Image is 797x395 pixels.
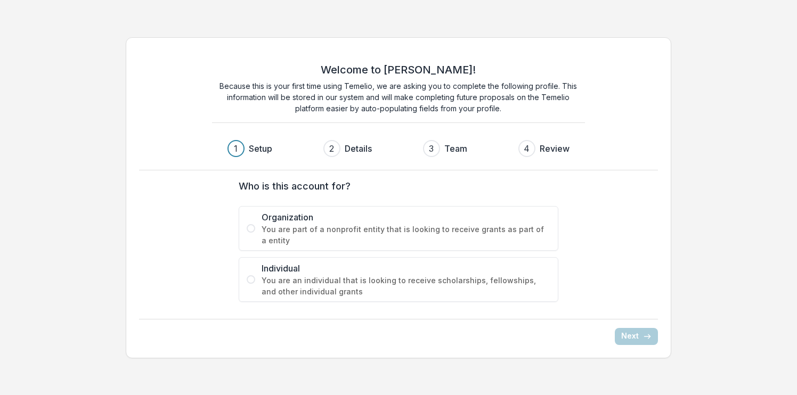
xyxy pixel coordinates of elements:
[615,328,658,345] button: Next
[262,275,550,297] span: You are an individual that is looking to receive scholarships, fellowships, and other individual ...
[540,142,570,155] h3: Review
[262,224,550,246] span: You are part of a nonprofit entity that is looking to receive grants as part of a entity
[262,262,550,275] span: Individual
[234,142,238,155] div: 1
[262,211,550,224] span: Organization
[212,80,585,114] p: Because this is your first time using Temelio, we are asking you to complete the following profil...
[329,142,334,155] div: 2
[321,63,476,76] h2: Welcome to [PERSON_NAME]!
[249,142,272,155] h3: Setup
[524,142,530,155] div: 4
[444,142,467,155] h3: Team
[227,140,570,157] div: Progress
[239,179,552,193] label: Who is this account for?
[345,142,372,155] h3: Details
[429,142,434,155] div: 3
